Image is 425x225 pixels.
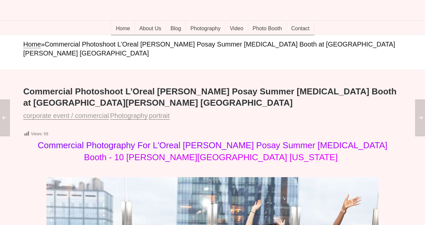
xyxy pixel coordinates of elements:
[44,132,48,136] span: 69
[23,114,172,119] span: , ,
[225,21,248,35] a: Video
[291,26,309,32] span: Contact
[287,21,314,35] a: Contact
[23,86,402,109] h1: Commercial Photoshoot L’Oreal [PERSON_NAME] Posay Summer [MEDICAL_DATA] Booth at [GEOGRAPHIC_DATA...
[23,112,109,120] a: corporate event / commercial
[38,140,387,162] span: Commercial Photography For L'Oreal [PERSON_NAME] Posay Summer [MEDICAL_DATA] Booth - 10 [PERSON_N...
[230,26,243,32] span: Video
[23,41,41,48] a: Home
[23,40,402,58] nav: breadcrumbs
[116,26,130,32] span: Home
[186,21,225,35] a: Photography
[190,26,220,32] span: Photography
[139,26,161,32] span: About Us
[23,41,395,57] span: Commercial Photoshoot L’Oreal [PERSON_NAME] Posay Summer [MEDICAL_DATA] Booth at [GEOGRAPHIC_DATA...
[166,21,186,35] a: Blog
[135,21,166,35] a: About Us
[253,26,282,32] span: Photo Booth
[110,112,148,120] a: Photography
[41,41,44,48] span: »
[31,132,42,136] span: Views:
[170,26,181,32] span: Blog
[248,21,287,35] a: Photo Booth
[149,112,170,120] a: portrait
[111,21,135,35] a: Home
